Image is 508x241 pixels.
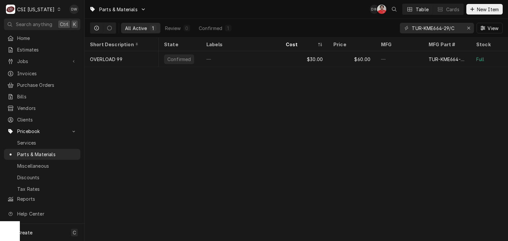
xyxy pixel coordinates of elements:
a: Go to Parts & Materials [87,4,149,15]
div: DW [370,5,379,14]
div: CSI [US_STATE] [17,6,55,13]
div: NF [377,5,386,14]
a: Vendors [4,103,80,114]
div: Dyane Weber's Avatar [69,5,79,14]
span: Discounts [17,174,77,181]
div: 0 [185,25,189,32]
div: Stock [476,41,501,48]
div: CSI Kentucky's Avatar [6,5,15,14]
button: Erase input [463,23,474,33]
a: Discounts [4,172,80,183]
input: Keyword search [412,23,461,33]
span: Home [17,35,77,42]
div: Nicholas Faubert's Avatar [377,5,386,14]
div: Dyane Weber's Avatar [370,5,379,14]
div: Review [165,25,181,32]
a: Go to Pricebook [4,126,80,137]
span: Parts & Materials [99,6,138,13]
span: What's New [17,222,76,229]
button: New Item [466,4,503,15]
span: Create [17,230,32,235]
span: Estimates [17,46,77,53]
a: Go to Help Center [4,208,80,219]
div: $30.00 [280,51,328,67]
div: MFG [381,41,417,48]
span: Jobs [17,58,67,65]
div: State [164,41,194,48]
span: Vendors [17,105,77,112]
div: 1 [226,25,230,32]
a: Purchase Orders [4,80,80,90]
div: Short Description [90,41,152,48]
span: Search anything [16,21,52,28]
a: Bills [4,91,80,102]
span: Bills [17,93,77,100]
div: DW [69,5,79,14]
div: Cards [446,6,459,13]
span: Miscellaneous [17,162,77,169]
a: Services [4,137,80,148]
span: Clients [17,116,77,123]
a: Home [4,33,80,44]
span: Purchase Orders [17,82,77,88]
button: Search anythingCtrlK [4,18,80,30]
a: Miscellaneous [4,160,80,171]
span: Help Center [17,210,76,217]
a: Go to Jobs [4,56,80,67]
span: K [73,21,76,28]
a: Reports [4,193,80,204]
span: Invoices [17,70,77,77]
span: New Item [476,6,500,13]
div: — [201,51,280,67]
button: Open search [389,4,400,15]
button: View [477,23,503,33]
a: Estimates [4,44,80,55]
div: OVERLOAD 99 [90,56,122,63]
div: Confirmed [167,56,191,63]
div: All Active [125,25,147,32]
span: Pricebook [17,128,67,135]
a: Clients [4,114,80,125]
div: C [6,5,15,14]
span: Services [17,139,77,146]
div: Labels [206,41,275,48]
span: C [73,229,76,236]
div: Cost [286,41,316,48]
div: — [376,51,423,67]
div: 1 [151,25,155,32]
div: $60.00 [328,51,376,67]
div: Price [333,41,369,48]
span: Reports [17,195,77,202]
div: Full [476,56,485,63]
a: Invoices [4,68,80,79]
a: Parts & Materials [4,149,80,160]
div: TUR-KME664-29/C [429,56,466,63]
span: Tax Rates [17,186,77,192]
div: MFG Part # [429,41,464,48]
span: View [486,25,500,32]
div: Confirmed [199,25,222,32]
a: Go to What's New [4,220,80,231]
span: Parts & Materials [17,151,77,158]
span: Ctrl [60,21,68,28]
a: Tax Rates [4,184,80,194]
div: Table [416,6,429,13]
